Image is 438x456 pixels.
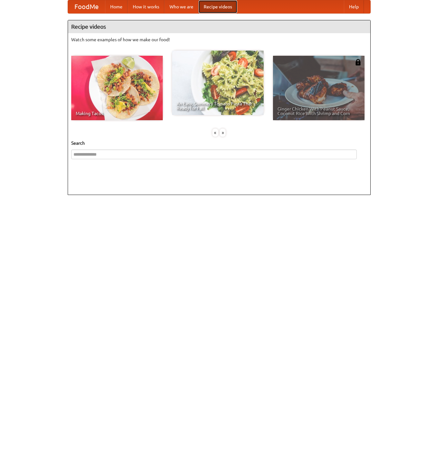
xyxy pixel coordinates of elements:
a: FoodMe [68,0,105,13]
a: Help [344,0,364,13]
a: Making Tacos [71,56,163,120]
span: An Easy, Summery Tomato Pasta That's Ready for Fall [177,102,259,111]
a: How it works [128,0,164,13]
p: Watch some examples of how we make our food! [71,36,367,43]
div: » [220,129,226,137]
a: Who we are [164,0,199,13]
a: Home [105,0,128,13]
div: « [212,129,218,137]
a: Recipe videos [199,0,237,13]
a: An Easy, Summery Tomato Pasta That's Ready for Fall [172,51,264,115]
img: 483408.png [355,59,361,65]
h4: Recipe videos [68,20,370,33]
h5: Search [71,140,367,146]
span: Making Tacos [76,111,158,116]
